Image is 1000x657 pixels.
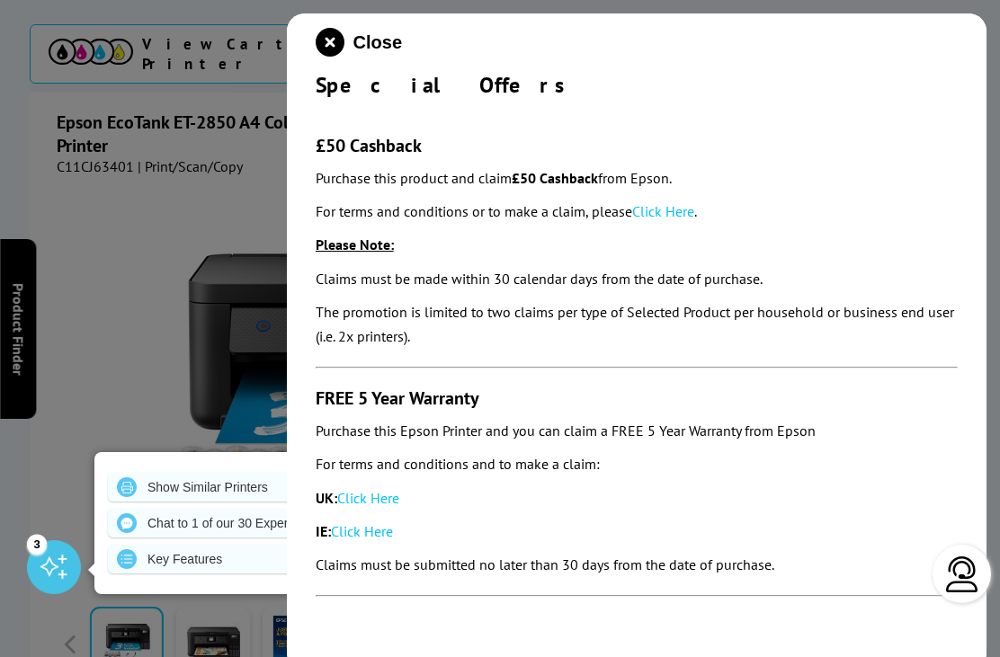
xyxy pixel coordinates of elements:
[316,489,337,507] strong: UK:
[316,386,958,410] h3: FREE 5 Year Warranty
[316,522,331,540] strong: IE:
[316,134,958,157] h3: £50 Cashback
[337,489,399,507] a: Click Here
[27,534,47,554] div: 3
[316,71,958,99] div: Special Offers
[316,452,958,476] p: For terms and conditions and to make a claim:
[316,166,958,191] p: Purchase this product and claim from Epson.
[316,419,958,443] p: Purchase this Epson Printer and you can claim a FREE 5 Year Warranty from Epson
[944,556,980,592] img: user-headset-light.svg
[108,473,378,502] a: Show Similar Printers
[316,303,954,345] em: The promotion is limited to two claims per type of Selected Product per household or business end...
[316,28,402,57] button: close modal
[331,522,393,540] a: Click Here
[316,235,394,253] u: Please Note:
[316,270,763,288] em: Claims must be made within 30 calendar days from the date of purchase.
[108,545,378,573] a: Key Features
[512,169,598,187] strong: £50 Cashback
[353,32,402,53] span: Close
[316,200,958,224] p: For terms and conditions or to make a claim, please .
[316,553,958,577] p: Claims must be submitted no later than 30 days from the date of purchase.
[108,509,378,537] a: Chat to 1 of our 30 Experts
[632,202,694,220] a: Click Here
